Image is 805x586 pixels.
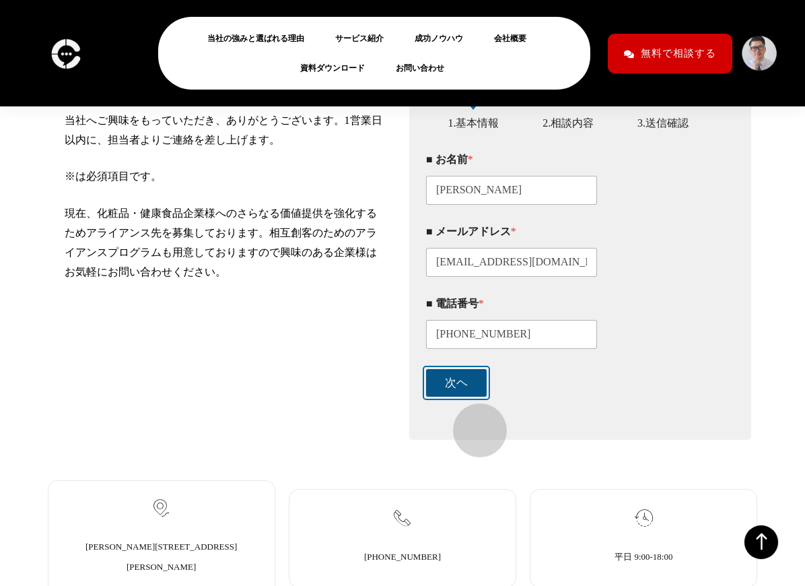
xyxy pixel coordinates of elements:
[532,117,604,129] span: 2.相談内容
[47,34,84,73] img: logo-c
[426,297,711,310] label: ■ 電話番号
[47,46,84,58] a: logo-c
[415,30,474,46] a: 成功ノウハウ
[364,552,441,562] a: [PHONE_NUMBER]
[426,369,487,397] button: 次ヘ
[494,30,537,46] a: 会社概要
[426,153,711,166] label: ■ お名前
[627,117,699,129] span: 3.送信確認
[207,30,315,46] a: 当社の強みと選ばれる理由
[65,204,386,282] p: 現在、化粧品・健康食品企業様へのさらなる価値提供を強化するためアライアンス先を募集しております。相互創客のためのアライアンスプログラムも用意しておりますので興味のある企業様はお気軽にお問い合わせ...
[608,34,732,73] a: 無料で相談する
[396,60,455,76] a: お問い合わせ
[438,117,509,129] span: 1.基本情報
[335,30,394,46] a: サービス紹介
[65,167,386,187] p: ※は必須項目です。
[615,552,672,562] a: 平日 9:00-18:00
[426,225,711,238] label: ■ メールアドレス
[85,542,237,572] a: [PERSON_NAME][STREET_ADDRESS][PERSON_NAME]
[641,42,716,65] span: 無料で相談する
[300,60,376,76] a: 資料ダウンロード
[65,111,386,150] p: 当社へご興味をもっていただき、ありがとうございます。1営業日以内に、担当者よりご連絡を差し上げます。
